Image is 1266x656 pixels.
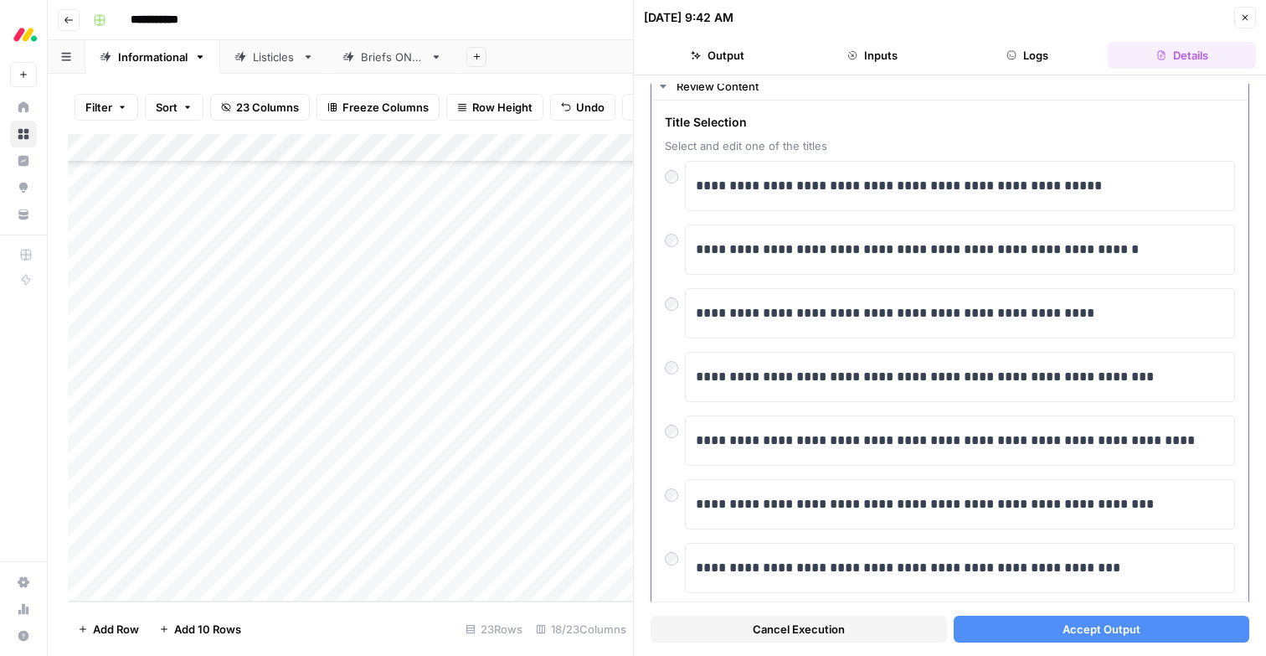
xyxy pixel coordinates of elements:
span: Add 10 Rows [174,621,241,638]
button: Workspace: Monday.com [10,13,37,55]
a: Briefs ONLY [328,40,456,74]
button: Add 10 Rows [149,616,251,643]
a: Settings [10,569,37,596]
a: Usage [10,596,37,622]
img: Monday.com Logo [10,19,40,49]
div: [DATE] 9:42 AM [644,9,733,26]
button: Add Row [68,616,149,643]
span: 23 Columns [236,99,299,116]
a: Listicles [220,40,328,74]
div: Informational [118,49,188,65]
a: Browse [10,121,37,147]
span: Title Selection [665,114,1235,131]
a: Opportunities [10,174,37,201]
button: Review Content [651,73,1248,100]
button: Cancel Execution [651,616,947,643]
button: Logs [954,42,1102,69]
span: Cancel Execution [753,621,845,638]
a: Informational [85,40,220,74]
button: Row Height [446,94,543,121]
button: Inputs [799,42,947,69]
a: Insights [10,147,37,174]
a: Home [10,94,37,121]
button: Undo [550,94,615,121]
span: Accept Output [1063,621,1140,638]
button: Freeze Columns [316,94,440,121]
span: Sort [156,99,178,116]
span: Row Height [472,99,533,116]
span: Filter [85,99,112,116]
button: Filter [75,94,138,121]
div: Listicles [253,49,296,65]
button: Details [1108,42,1256,69]
span: Add Row [93,621,139,638]
div: Review Content [677,78,1238,95]
button: Output [644,42,792,69]
button: Accept Output [954,616,1250,643]
div: 23 Rows [459,616,529,643]
span: Freeze Columns [342,99,429,116]
button: Sort [145,94,203,121]
span: Select and edit one of the titles [665,137,1235,154]
span: Undo [576,99,605,116]
div: Briefs ONLY [361,49,424,65]
button: Help + Support [10,622,37,649]
div: 18/23 Columns [529,616,633,643]
a: Your Data [10,201,37,228]
button: 23 Columns [210,94,310,121]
